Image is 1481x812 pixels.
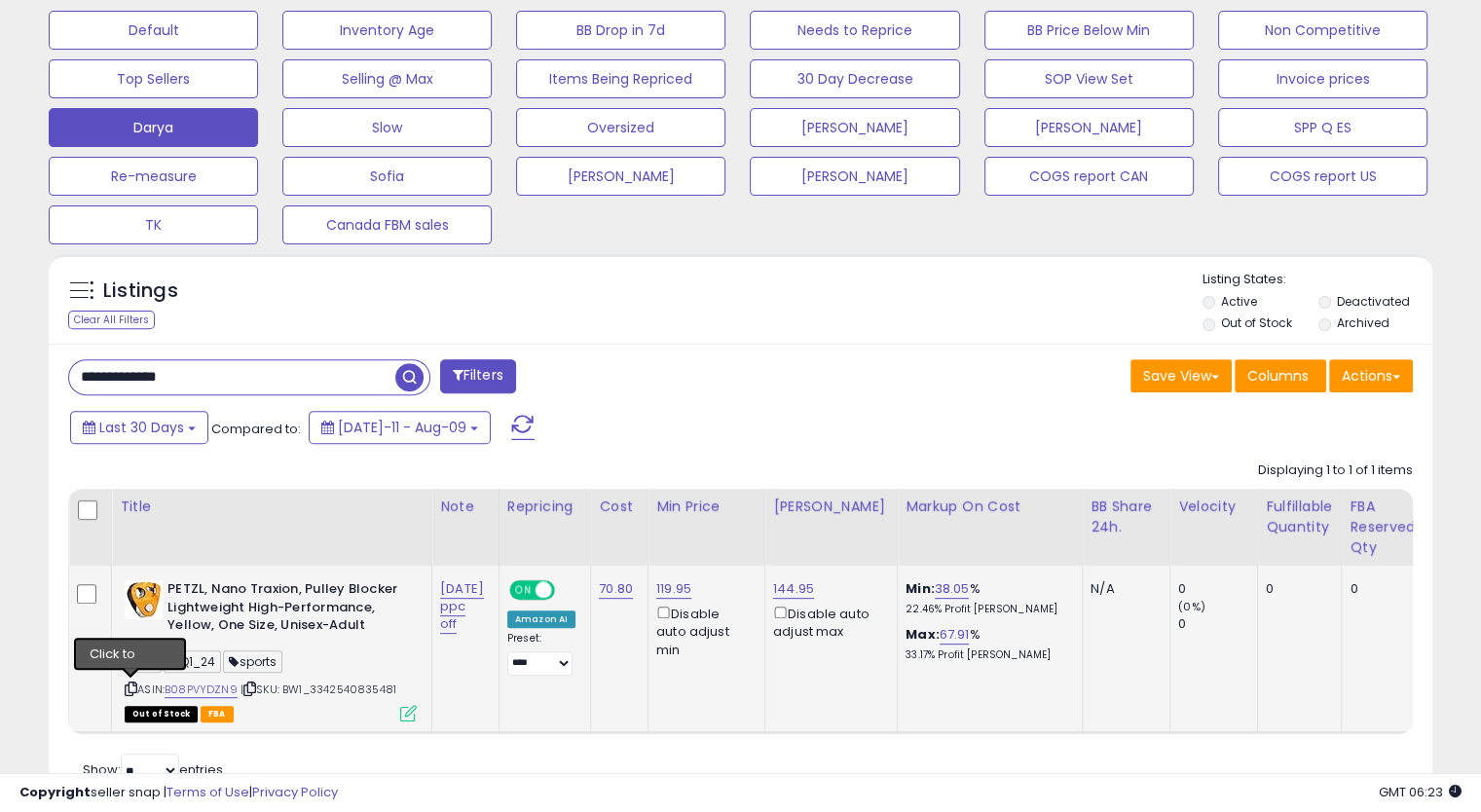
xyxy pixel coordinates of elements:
[516,11,725,50] button: BB Drop in 7d
[507,632,575,676] div: Preset:
[338,418,466,437] span: [DATE]-11 - Aug-09
[773,603,882,641] div: Disable auto adjust max
[167,580,404,640] b: PETZL, Nano Traxion, Pulley Blocker Lightweight High-Performance, Yellow, One Size, Unisex-Adult
[1329,359,1413,392] button: Actions
[1218,108,1427,147] button: SPP Q ES
[750,11,959,50] button: Needs to Reprice
[1218,11,1427,50] button: Non Competitive
[599,579,633,599] a: 70.80
[656,603,750,659] div: Disable auto adjust min
[19,784,338,802] div: seller snap | |
[68,311,155,329] div: Clear All Filters
[1178,580,1257,598] div: 0
[906,579,935,598] b: Min:
[1178,615,1257,633] div: 0
[1130,359,1232,392] button: Save View
[750,108,959,147] button: [PERSON_NAME]
[1178,497,1249,517] div: Velocity
[282,108,492,147] button: Slow
[1266,497,1333,537] div: Fulfillable Quantity
[1091,497,1162,537] div: BB Share 24h.
[99,418,184,437] span: Last 30 Days
[906,497,1074,517] div: Markup on Cost
[984,108,1194,147] button: [PERSON_NAME]
[1091,580,1155,598] div: N/A
[49,11,258,50] button: Default
[125,580,163,619] img: 41xI12YCedL._SL40_.jpg
[1379,783,1462,801] span: 2025-09-9 06:23 GMT
[1336,293,1409,310] label: Deactivated
[282,11,492,50] button: Inventory Age
[507,610,575,628] div: Amazon AI
[1258,461,1413,480] div: Displaying 1 to 1 of 1 items
[211,420,301,438] span: Compared to:
[19,783,91,801] strong: Copyright
[511,582,536,599] span: ON
[125,706,198,722] span: All listings that are currently out of stock and unavailable for purchase on Amazon
[49,157,258,196] button: Re-measure
[1178,599,1205,614] small: (0%)
[507,497,582,517] div: Repricing
[516,59,725,98] button: Items Being Repriced
[309,411,491,444] button: [DATE]-11 - Aug-09
[906,580,1067,616] div: %
[49,59,258,98] button: Top Sellers
[282,59,492,98] button: Selling @ Max
[1218,157,1427,196] button: COGS report US
[49,205,258,244] button: TK
[125,580,417,720] div: ASIN:
[440,579,484,634] a: [DATE] ppc off
[282,205,492,244] button: Canada FBM sales
[898,489,1083,566] th: The percentage added to the cost of goods (COGS) that forms the calculator for Min & Max prices.
[83,760,223,779] span: Show: entries
[1221,293,1257,310] label: Active
[906,626,1067,662] div: %
[516,108,725,147] button: Oversized
[656,497,757,517] div: Min Price
[1266,580,1326,598] div: 0
[252,783,338,801] a: Privacy Policy
[223,650,282,673] span: sports
[125,650,162,673] span: CE
[1336,314,1388,331] label: Archived
[984,11,1194,50] button: BB Price Below Min
[750,59,959,98] button: 30 Day Decrease
[165,682,238,698] a: B08PVYDZN9
[1247,366,1309,386] span: Columns
[1350,580,1408,598] div: 0
[440,497,491,517] div: Note
[164,650,221,673] span: Q1_24
[516,157,725,196] button: [PERSON_NAME]
[120,497,424,517] div: Title
[984,157,1194,196] button: COGS report CAN
[1203,271,1432,289] p: Listing States:
[656,579,691,599] a: 119.95
[773,579,814,599] a: 144.95
[201,706,234,722] span: FBA
[241,682,396,697] span: | SKU: BW1_3342540835481
[49,108,258,147] button: Darya
[984,59,1194,98] button: SOP View Set
[70,411,208,444] button: Last 30 Days
[599,497,640,517] div: Cost
[440,359,516,393] button: Filters
[103,277,178,305] h5: Listings
[1235,359,1326,392] button: Columns
[750,157,959,196] button: [PERSON_NAME]
[935,579,970,599] a: 38.05
[940,625,970,645] a: 67.91
[1221,314,1292,331] label: Out of Stock
[1218,59,1427,98] button: Invoice prices
[773,497,889,517] div: [PERSON_NAME]
[1350,497,1415,558] div: FBA Reserved Qty
[167,783,249,801] a: Terms of Use
[906,603,1067,616] p: 22.46% Profit [PERSON_NAME]
[282,157,492,196] button: Sofia
[906,625,940,644] b: Max:
[906,648,1067,662] p: 33.17% Profit [PERSON_NAME]
[552,582,583,599] span: OFF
